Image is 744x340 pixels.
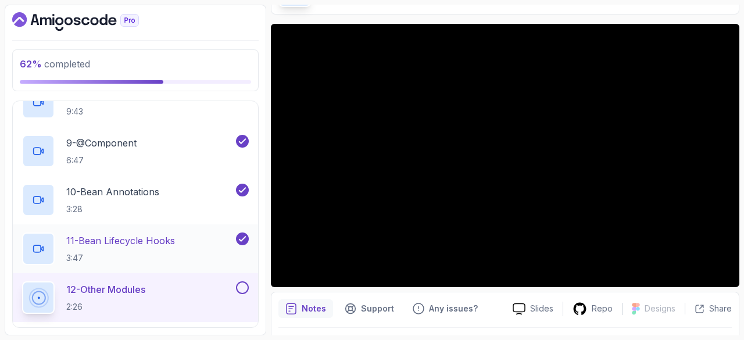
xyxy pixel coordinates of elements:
[66,155,137,166] p: 6:47
[66,282,145,296] p: 12 - Other Modules
[22,281,249,314] button: 12-Other Modules2:26
[361,303,394,314] p: Support
[406,299,485,318] button: Feedback button
[709,303,732,314] p: Share
[22,86,249,119] button: 8-Dependency Injection9:43
[66,136,137,150] p: 9 - @Component
[22,184,249,216] button: 10-Bean Annotations3:28
[20,58,90,70] span: completed
[12,12,166,31] a: Dashboard
[22,232,249,265] button: 11-Bean Lifecycle Hooks3:47
[20,58,42,70] span: 62 %
[66,185,159,199] p: 10 - Bean Annotations
[592,303,613,314] p: Repo
[22,135,249,167] button: 9-@Component6:47
[66,106,172,117] p: 9:43
[278,299,333,318] button: notes button
[530,303,553,314] p: Slides
[302,303,326,314] p: Notes
[66,252,175,264] p: 3:47
[66,234,175,248] p: 11 - Bean Lifecycle Hooks
[429,303,478,314] p: Any issues?
[66,203,159,215] p: 3:28
[645,303,675,314] p: Designs
[685,303,732,314] button: Share
[563,302,622,316] a: Repo
[503,303,563,315] a: Slides
[271,24,739,287] iframe: 12 - Other Modules
[66,301,145,313] p: 2:26
[338,299,401,318] button: Support button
